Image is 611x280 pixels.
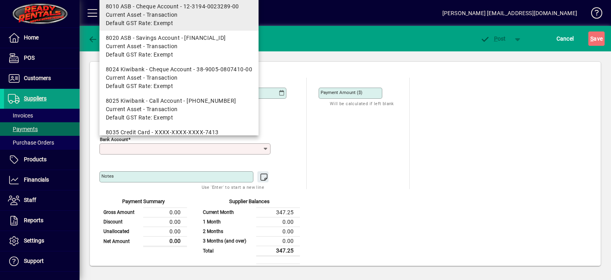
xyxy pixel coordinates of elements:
mat-option: 8024 Kiwibank - Cheque Account - 38-9005-0807410-00 [99,62,259,94]
div: [PERSON_NAME] [EMAIL_ADDRESS][DOMAIN_NAME] [442,7,577,20]
a: Knowledge Base [585,2,601,27]
a: Staff [4,190,80,210]
mat-label: Payment Amount ($) [321,90,362,95]
span: Invoices [8,112,33,119]
div: 8020 ASB - Savings Account - [FINANCIAL_ID] [106,34,252,42]
a: Reports [4,211,80,231]
td: 347.25 [256,208,300,217]
mat-hint: Will be calculated if left blank [330,99,394,108]
mat-label: Bank Account [100,137,128,142]
a: Purchase Orders [4,136,80,149]
td: Net Amount [99,236,143,246]
td: 347.25 [256,264,300,273]
a: Payments [4,122,80,136]
span: Back [88,35,115,42]
a: POS [4,48,80,68]
button: Back [86,31,117,46]
span: Current Asset - Transaction [106,42,178,51]
span: Staff [24,197,36,203]
span: Current Asset - Transaction [106,105,178,114]
span: Default GST Rate: Exempt [106,82,173,90]
mat-hint: Use 'Enter' to start a new line [202,182,264,192]
span: Payments [8,126,38,132]
a: Home [4,28,80,48]
span: Customers [24,75,51,81]
td: 347.25 [256,246,300,256]
app-page-summary-card: Supplier Balances [199,189,300,274]
app-page-summary-card: Payment Summary [99,189,187,247]
span: POS [24,55,35,61]
div: Payment Summary [99,198,187,208]
td: 1 Month [199,217,256,227]
td: 0.00 [256,217,300,227]
span: S [590,35,593,42]
a: Customers [4,69,80,88]
div: 8010 ASB - Cheque Account - 12-3194-0023289-00 [106,2,252,11]
span: Reports [24,217,43,223]
button: Post [476,31,510,46]
span: Home [24,34,39,41]
td: Gross Amount [99,208,143,217]
span: Current Asset - Transaction [106,74,178,82]
td: 3 Months (and over) [199,236,256,246]
span: Support [24,258,44,264]
span: Default GST Rate: Exempt [106,19,173,27]
span: ave [590,32,603,45]
a: Products [4,150,80,170]
td: 0.00 [256,227,300,236]
div: 8025 Kiwibank - Call Account - [PHONE_NUMBER] [106,97,252,105]
span: Cancel [557,32,574,45]
span: Current Asset - Transaction [106,11,178,19]
td: 0.00 [143,208,187,217]
mat-label: Notes [101,173,114,179]
td: Unallocated [99,227,143,236]
td: Total [199,246,256,256]
app-page-header-button: Back [80,31,123,46]
a: Invoices [4,109,80,122]
div: Supplier Balances [199,198,300,208]
span: P [494,35,498,42]
button: Save [588,31,605,46]
span: Financials [24,176,49,183]
mat-option: 8020 ASB - Savings Account - 12-3194-0023289-50 [99,31,259,62]
span: Default GST Rate: Exempt [106,51,173,59]
td: Discount [99,217,143,227]
div: 8035 Credit Card - XXXX-XXXX-XXXX-7413 [106,128,252,137]
button: Cancel [555,31,576,46]
span: Suppliers [24,95,47,102]
span: Default GST Rate: Exempt [106,114,173,122]
td: 0.00 [143,236,187,246]
td: Balance after payment [199,264,256,273]
span: Purchase Orders [8,139,54,146]
div: 8024 Kiwibank - Cheque Account - 38-9005-0807410-00 [106,65,252,74]
td: Current Month [199,208,256,217]
td: 0.00 [256,236,300,246]
a: Settings [4,231,80,251]
td: 0.00 [143,217,187,227]
a: Support [4,251,80,271]
td: 2 Months [199,227,256,236]
span: Settings [24,237,44,244]
td: 0.00 [143,227,187,236]
span: ost [480,35,506,42]
a: Financials [4,170,80,190]
mat-option: 8035 Credit Card - XXXX-XXXX-XXXX-7413 [99,125,259,157]
span: Products [24,156,47,163]
mat-option: 8025 Kiwibank - Call Account - 38-9005-0807410-01 [99,94,259,125]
